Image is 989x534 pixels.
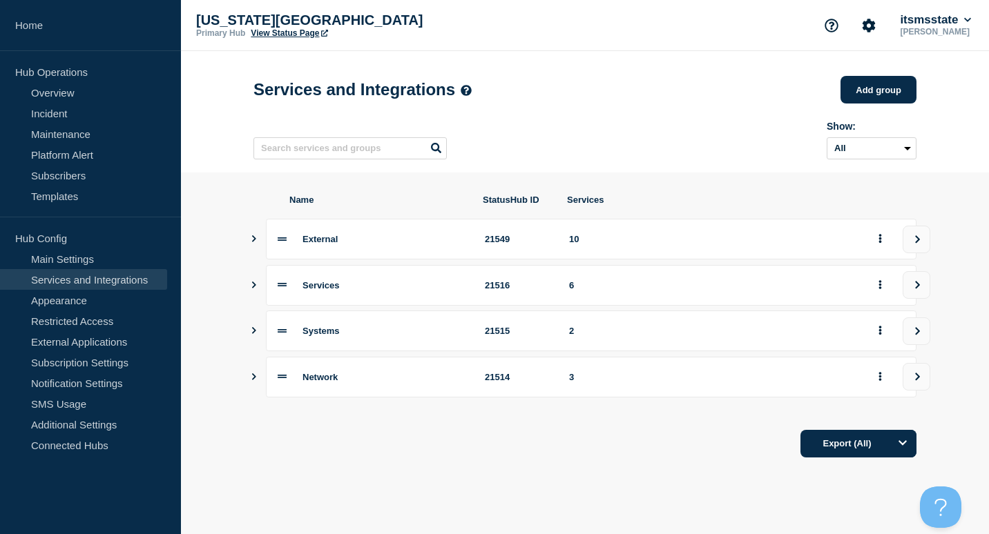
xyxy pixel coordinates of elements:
[903,317,930,345] button: view group
[817,11,846,40] button: Support
[920,486,961,528] iframe: Help Scout Beacon - Open
[800,430,916,457] button: Export (All)
[303,372,338,382] span: Network
[872,320,889,342] button: group actions
[854,11,883,40] button: Account settings
[303,326,339,336] span: Systems
[303,280,340,290] span: Services
[251,265,258,306] button: Show services
[303,234,338,244] span: External
[251,310,258,351] button: Show services
[569,326,855,336] div: 2
[897,13,974,27] button: itsmsstate
[889,430,916,457] button: Options
[903,271,930,299] button: view group
[485,234,553,244] div: 21549
[872,275,889,296] button: group actions
[903,363,930,390] button: view group
[903,226,930,253] button: view group
[251,357,258,397] button: Show services
[253,137,447,159] input: Search services and groups
[251,28,327,38] a: View Status Page
[827,121,916,132] div: Show:
[196,12,472,28] p: [US_STATE][GEOGRAPHIC_DATA]
[897,27,974,37] p: [PERSON_NAME]
[196,28,245,38] p: Primary Hub
[253,80,472,99] h1: Services and Integrations
[485,280,553,290] div: 21516
[569,234,855,244] div: 10
[483,195,550,205] span: StatusHub ID
[485,326,553,336] div: 21515
[289,195,466,205] span: Name
[872,228,889,250] button: group actions
[251,219,258,259] button: Show services
[569,280,855,290] div: 6
[872,366,889,388] button: group actions
[827,137,916,159] select: Archived
[841,76,916,103] button: Add group
[485,372,553,382] div: 21514
[567,195,856,205] span: Services
[569,372,855,382] div: 3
